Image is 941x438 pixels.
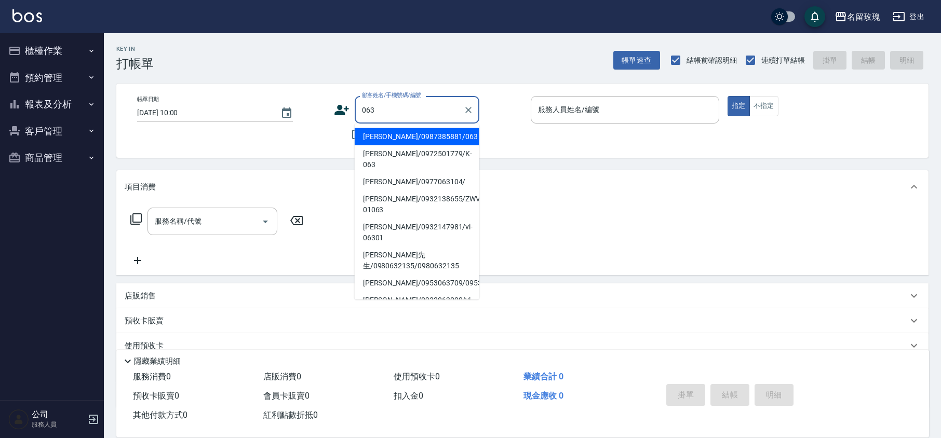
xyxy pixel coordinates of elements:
li: [PERSON_NAME]先生/0980632135/0980632135 [355,247,479,275]
button: 商品管理 [4,144,100,171]
span: 服務消費 0 [133,372,171,381]
button: 客戶管理 [4,118,100,145]
span: 會員卡販賣 0 [263,391,310,401]
span: 業績合計 0 [523,372,563,381]
button: 櫃檯作業 [4,37,100,64]
span: 預收卡販賣 0 [133,391,179,401]
li: [PERSON_NAME]/0987385881/063 [355,128,479,145]
span: 店販消費 0 [263,372,301,381]
span: 紅利點數折抵 0 [263,410,318,420]
li: [PERSON_NAME]/0953063709/0953063709 [355,275,479,292]
p: 隱藏業績明細 [134,356,181,367]
p: 店販銷售 [125,291,156,302]
p: 服務人員 [32,420,85,429]
img: Person [8,409,29,430]
button: 報表及分析 [4,91,100,118]
li: [PERSON_NAME]/0932138655/ZWVI-01063 [355,190,479,218]
button: 名留玫瑰 [830,6,884,28]
li: [PERSON_NAME]/0932147981/vi-06301 [355,218,479,247]
span: 連續打單結帳 [761,55,805,66]
button: Choose date, selected date is 2025-09-26 [274,101,299,126]
div: 店販銷售 [116,283,929,308]
li: [PERSON_NAME]/0932063000/vi-05142 [355,292,479,320]
li: [PERSON_NAME]/0972501779/K-063 [355,145,479,173]
button: 不指定 [749,96,778,116]
h5: 公司 [32,409,85,420]
button: save [804,6,825,27]
img: Logo [12,9,42,22]
div: 名留玫瑰 [847,10,880,23]
label: 顧客姓名/手機號碼/編號 [362,91,421,99]
div: 項目消費 [116,170,929,203]
button: Open [257,213,274,230]
span: 其他付款方式 0 [133,410,187,420]
h3: 打帳單 [116,57,154,71]
p: 使用預收卡 [125,340,164,351]
span: 扣入金 0 [394,391,423,401]
button: 預約管理 [4,64,100,91]
button: 帳單速查 [613,51,660,70]
span: 結帳前確認明細 [687,55,737,66]
button: 指定 [728,96,750,116]
p: 預收卡販賣 [125,316,164,326]
div: 使用預收卡 [116,333,929,358]
input: YYYY/MM/DD hh:mm [137,104,270,121]
div: 預收卡販賣 [116,308,929,333]
label: 帳單日期 [137,95,159,103]
p: 項目消費 [125,182,156,193]
button: 登出 [889,7,929,26]
button: Clear [461,103,476,117]
span: 現金應收 0 [523,391,563,401]
span: 使用預收卡 0 [394,372,440,381]
h2: Key In [116,46,154,52]
li: [PERSON_NAME]/0977063104/ [355,173,479,190]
